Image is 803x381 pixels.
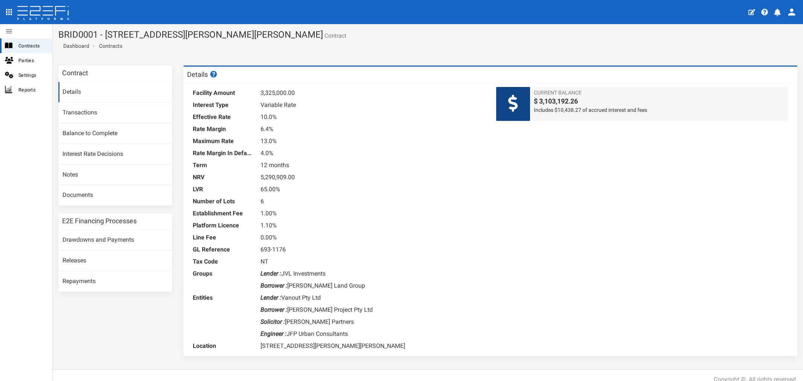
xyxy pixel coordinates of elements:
[261,123,485,135] dd: 6.4%
[261,232,485,244] dd: 0.00%
[62,218,137,224] h3: E2E Financing Processes
[323,33,346,39] small: Contract
[261,316,485,328] dd: [PERSON_NAME] Partners
[58,103,172,123] a: Transactions
[99,42,122,50] a: Contracts
[58,123,172,144] a: Balance to Complete
[534,96,784,106] span: $ 3,103,192.26
[18,71,46,79] span: Settings
[534,106,784,114] span: Includes $10,438.27 of accrued interest and fees
[261,328,485,340] dd: JFP Urban Consultants
[193,340,253,352] dt: Location
[193,232,253,244] dt: Line Fee
[193,183,253,195] dt: LVR
[261,270,281,277] i: Lender :
[193,135,253,147] dt: Maximum Rate
[187,71,218,78] h3: Details
[261,268,485,280] dd: JVL Investments
[261,306,287,313] i: Borrower :
[261,195,485,207] dd: 6
[261,330,286,337] i: Engineer :
[261,147,485,159] dd: 4.0%
[193,159,253,171] dt: Term
[261,318,285,325] i: Solicitor :
[193,244,253,256] dt: GL Reference
[261,111,485,123] dd: 10.0%
[58,165,172,185] a: Notes
[261,256,485,268] dd: NT
[193,87,253,99] dt: Facility Amount
[261,207,485,219] dd: 1.00%
[58,82,172,102] a: Details
[58,230,172,250] a: Drawdowns and Payments
[193,99,253,111] dt: Interest Type
[193,219,253,232] dt: Platform Licence
[193,256,253,268] dt: Tax Code
[193,268,253,280] dt: Groups
[261,292,485,304] dd: Vanout Pty Ltd
[193,195,253,207] dt: Number of Lots
[534,89,784,96] span: Current Balance
[261,87,485,99] dd: 3,325,000.00
[193,292,253,304] dt: Entities
[261,99,485,111] dd: Variable Rate
[58,271,172,292] a: Repayments
[58,185,172,206] a: Documents
[261,294,281,301] i: Lender :
[18,85,46,94] span: Reports
[193,111,253,123] dt: Effective Rate
[261,304,485,316] dd: [PERSON_NAME] Project Pty Ltd
[261,219,485,232] dd: 1.10%
[18,41,46,50] span: Contracts
[193,207,253,219] dt: Establishment Fee
[18,56,46,65] span: Parties
[193,123,253,135] dt: Rate Margin
[261,280,485,292] dd: [PERSON_NAME] Land Group
[261,244,485,256] dd: 693-1176
[261,282,287,289] i: Borrower :
[193,147,253,159] dt: Rate Margin In Default
[193,171,253,183] dt: NRV
[58,251,172,271] a: Releases
[58,144,172,165] a: Interest Rate Decisions
[62,70,88,76] h3: Contract
[261,159,485,171] dd: 12 months
[261,340,485,352] dd: [STREET_ADDRESS][PERSON_NAME][PERSON_NAME]
[261,183,485,195] dd: 65.00%
[58,30,797,40] h1: BRID0001 - [STREET_ADDRESS][PERSON_NAME][PERSON_NAME]
[60,42,89,50] a: Dashboard
[261,171,485,183] dd: 5,290,909.00
[261,135,485,147] dd: 13.0%
[60,43,89,49] span: Dashboard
